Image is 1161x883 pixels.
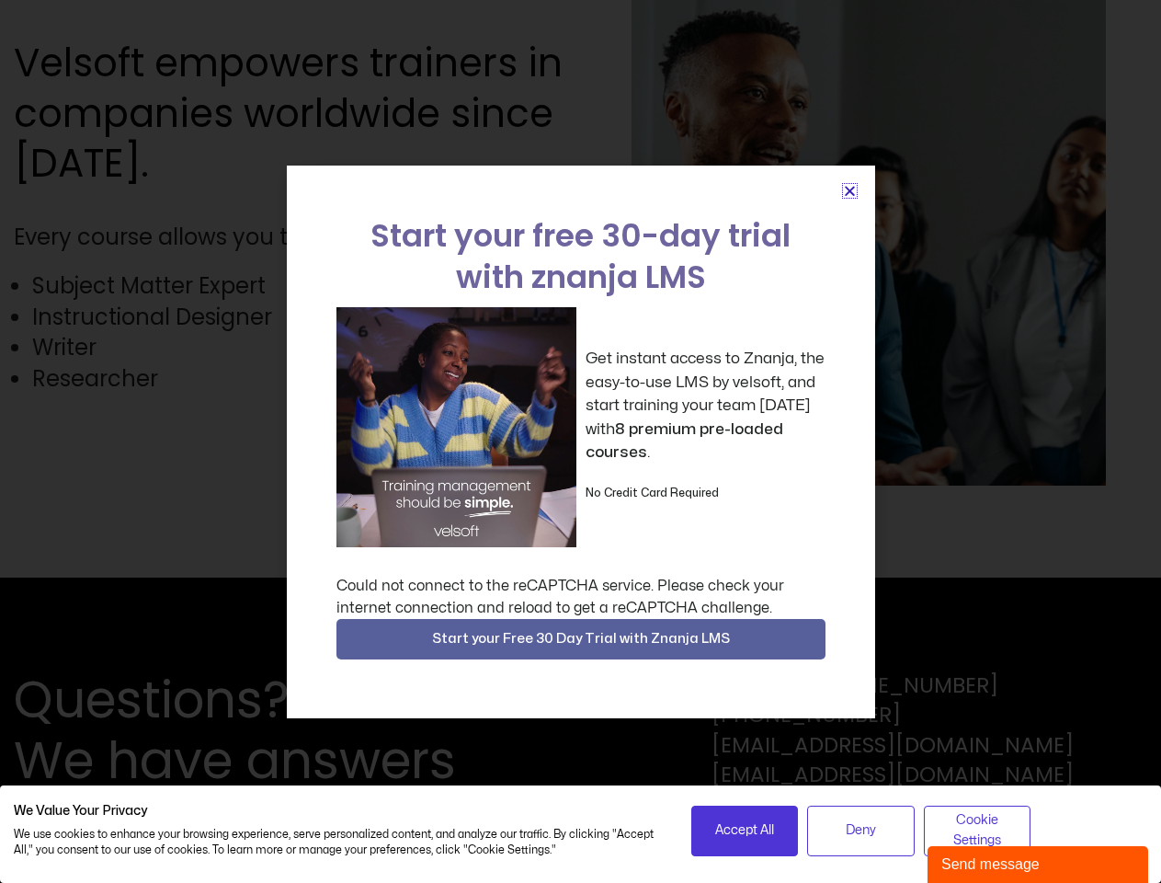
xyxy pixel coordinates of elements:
img: a woman sitting at her laptop dancing [336,307,576,547]
p: Get instant access to Znanja, the easy-to-use LMS by velsoft, and start training your team [DATE]... [586,347,825,464]
div: Could not connect to the reCAPTCHA service. Please check your internet connection and reload to g... [336,575,825,619]
span: Accept All [715,820,774,841]
button: Accept all cookies [691,806,799,856]
strong: No Credit Card Required [586,487,719,499]
a: Close [843,184,857,198]
iframe: chat widget [928,843,1152,883]
span: Deny [846,820,876,841]
p: We use cookies to enhance your browsing experience, serve personalized content, and analyze our t... [14,827,664,858]
h2: We Value Your Privacy [14,803,664,820]
span: Start your Free 30 Day Trial with Znanja LMS [432,628,730,650]
button: Start your Free 30 Day Trial with Znanja LMS [336,619,825,659]
strong: 8 premium pre-loaded courses [586,421,783,461]
button: Deny all cookies [807,806,915,856]
span: Cookie Settings [936,810,1019,852]
button: Adjust cookie preferences [924,806,1031,856]
h2: Start your free 30-day trial with znanja LMS [336,215,825,298]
